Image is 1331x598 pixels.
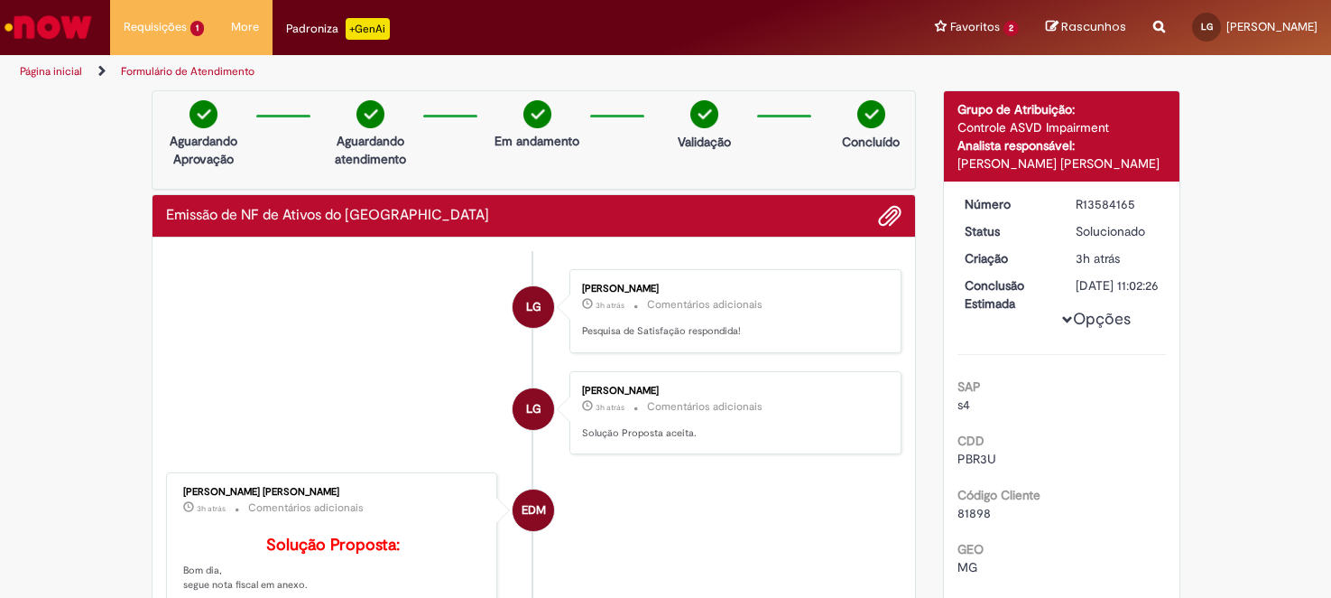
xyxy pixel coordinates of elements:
[957,487,1040,503] b: Código Cliente
[951,249,1062,267] dt: Criação
[957,378,981,395] b: SAP
[1076,195,1160,213] div: R13584165
[197,503,226,514] time: 01/10/2025 08:54:28
[582,324,883,339] p: Pesquisa de Satisfação respondida!
[20,64,82,79] a: Página inicial
[327,132,414,168] p: Aguardando atendimento
[951,222,1062,240] dt: Status
[878,204,901,228] button: Adicionar anexos
[957,433,984,449] b: CDD
[14,55,873,89] ul: Trilhas de página
[950,18,1000,36] span: Favoritos
[1076,222,1160,240] div: Solucionado
[957,505,991,521] span: 81898
[957,118,1166,136] div: Controle ASVD Impairment
[231,18,259,36] span: More
[1076,250,1120,266] span: 3h atrás
[678,133,731,151] p: Validação
[1046,19,1126,36] a: Rascunhos
[647,297,763,313] small: Comentários adicionais
[951,276,1062,313] dt: Conclusão Estimada
[526,285,541,329] span: LG
[183,487,484,498] div: [PERSON_NAME] [PERSON_NAME]
[957,451,996,467] span: PBR3U
[957,397,970,413] span: s4
[189,100,217,128] img: check-circle-green.png
[513,490,554,531] div: Elisiane de Moura Cardozo
[2,9,95,45] img: ServiceNow
[166,208,489,224] h2: Emissão de NF de Ativos do ASVD Histórico de tíquete
[513,286,554,328] div: Leticia Gomes
[522,489,546,532] span: EDM
[1076,276,1160,294] div: [DATE] 11:02:26
[957,136,1166,154] div: Analista responsável:
[857,100,885,128] img: check-circle-green.png
[596,300,624,311] time: 01/10/2025 09:02:36
[124,18,187,36] span: Requisições
[596,402,624,413] time: 01/10/2025 09:02:26
[582,426,883,441] p: Solução Proposta aceita.
[957,559,977,575] span: MG
[1076,250,1120,266] time: 01/10/2025 08:35:16
[513,388,554,430] div: Leticia Gomes
[957,100,1166,118] div: Grupo de Atribuição:
[197,503,226,514] span: 3h atrás
[690,100,718,128] img: check-circle-green.png
[121,64,254,79] a: Formulário de Atendimento
[582,284,883,294] div: [PERSON_NAME]
[495,132,579,150] p: Em andamento
[526,388,541,431] span: LG
[582,386,883,397] div: [PERSON_NAME]
[266,535,400,556] b: Solução Proposta:
[248,500,364,516] small: Comentários adicionais
[951,195,1062,213] dt: Número
[190,21,204,36] span: 1
[286,18,390,40] div: Padroniza
[1076,249,1160,267] div: 01/10/2025 08:35:16
[356,100,384,128] img: check-circle-green.png
[346,18,390,40] p: +GenAi
[523,100,551,128] img: check-circle-green.png
[1201,21,1213,33] span: LG
[842,133,900,151] p: Concluído
[1061,18,1126,35] span: Rascunhos
[160,132,247,168] p: Aguardando Aprovação
[1003,21,1019,36] span: 2
[957,154,1166,173] div: [PERSON_NAME] [PERSON_NAME]
[596,402,624,413] span: 3h atrás
[647,399,763,415] small: Comentários adicionais
[1226,19,1317,34] span: [PERSON_NAME]
[596,300,624,311] span: 3h atrás
[957,541,984,557] b: GEO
